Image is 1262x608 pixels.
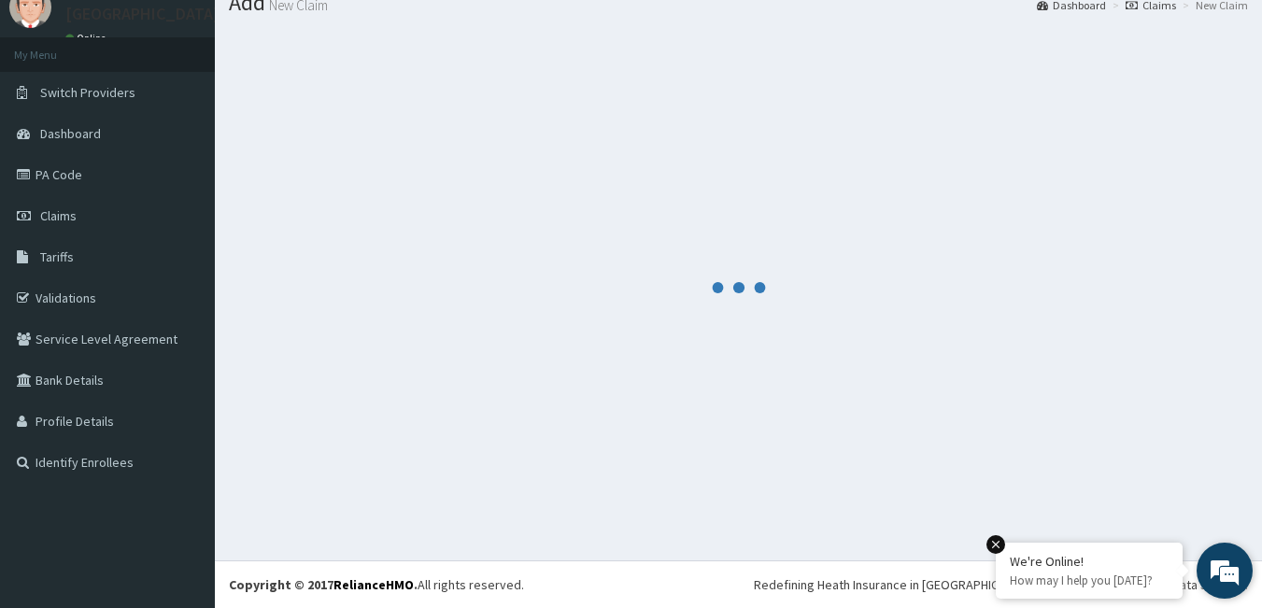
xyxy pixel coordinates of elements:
div: Redefining Heath Insurance in [GEOGRAPHIC_DATA] using Telemedicine and Data Science! [754,575,1248,594]
div: Minimize live chat window [306,9,351,54]
p: [GEOGRAPHIC_DATA] [65,6,220,22]
span: Tariffs [40,248,74,265]
img: d_794563401_company_1708531726252_794563401 [35,93,76,140]
div: We're Online! [1010,553,1169,570]
p: How may I help you today? [1010,573,1169,588]
svg: audio-loading [711,260,767,316]
span: We're online! [108,184,258,373]
a: Online [65,32,110,45]
strong: Copyright © 2017 . [229,576,418,593]
footer: All rights reserved. [215,560,1262,608]
span: Dashboard [40,125,101,142]
a: RelianceHMO [333,576,414,593]
textarea: Type your message and hit 'Enter' [9,407,356,473]
span: Switch Providers [40,84,135,101]
div: Chat with us now [97,105,314,129]
span: Claims [40,207,77,224]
